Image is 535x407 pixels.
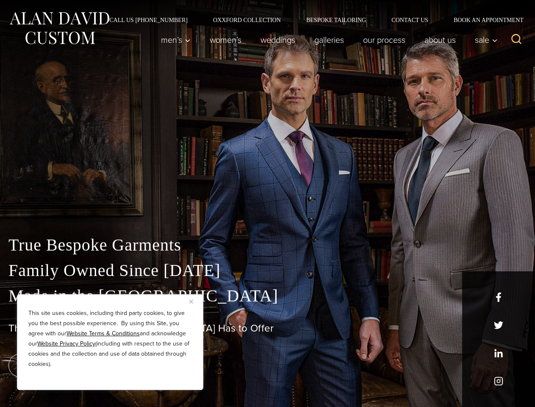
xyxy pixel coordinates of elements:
a: Our Process [354,31,415,48]
a: Women’s [200,31,251,48]
a: Galleries [305,31,354,48]
a: book an appointment [8,354,127,377]
span: Sale [475,36,498,44]
a: About Us [415,31,466,48]
a: weddings [251,31,305,48]
a: Oxxford Collection [200,17,294,23]
a: Bespoke Tailoring [294,17,379,23]
h1: The Best Custom Suits [GEOGRAPHIC_DATA] Has to Offer [8,322,527,335]
p: True Bespoke Garments Family Owned Since [DATE] Made in the [GEOGRAPHIC_DATA] [8,232,527,309]
span: Men’s [161,36,191,44]
a: Book an Appointment [441,17,527,23]
button: Close [189,296,200,307]
img: Alan David Custom [8,9,110,47]
a: Contact Us [379,17,441,23]
nav: Primary Navigation [152,31,502,48]
a: Website Privacy Policy [37,339,95,348]
a: Website Terms & Conditions [67,329,140,338]
img: Close [189,300,193,304]
p: This site uses cookies, including third party cookies, to give you the best possible experience. ... [28,308,192,369]
button: View Search Form [506,30,527,50]
a: Call Us [PHONE_NUMBER] [97,17,200,23]
nav: Secondary Navigation [97,17,527,23]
